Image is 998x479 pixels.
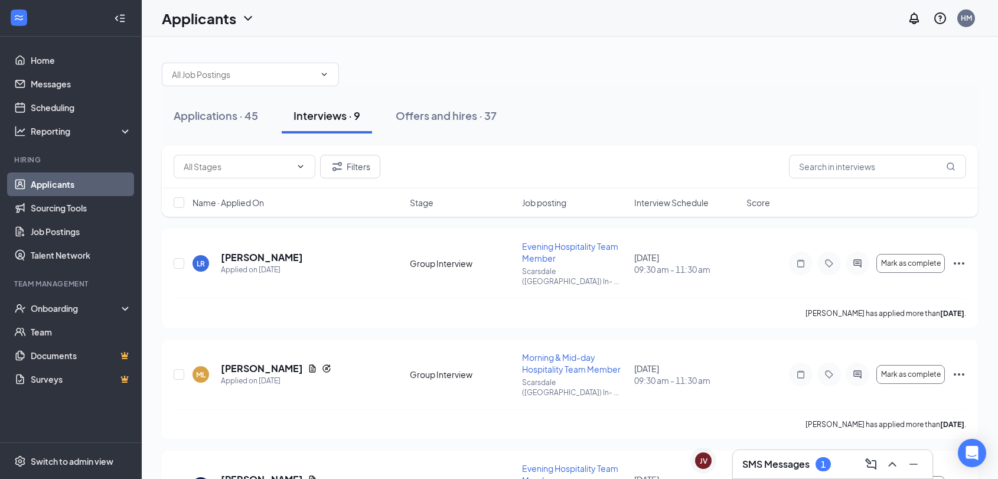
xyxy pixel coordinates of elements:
[319,70,329,79] svg: ChevronDown
[958,439,986,467] div: Open Intercom Messenger
[13,12,25,24] svg: WorkstreamLogo
[522,352,621,374] span: Morning & Mid-day Hospitality Team Member
[31,320,132,344] a: Team
[293,108,360,123] div: Interviews · 9
[410,197,433,208] span: Stage
[904,455,923,474] button: Minimize
[31,220,132,243] a: Job Postings
[742,458,810,471] h3: SMS Messages
[114,12,126,24] svg: Collapse
[876,254,945,273] button: Mark as complete
[221,362,303,375] h5: [PERSON_NAME]
[933,11,947,25] svg: QuestionInfo
[746,197,770,208] span: Score
[172,68,315,81] input: All Job Postings
[193,197,264,208] span: Name · Applied On
[31,344,132,367] a: DocumentsCrown
[522,197,566,208] span: Job posting
[822,370,836,379] svg: Tag
[700,456,707,466] div: JV
[522,266,627,286] p: Scarsdale ([GEOGRAPHIC_DATA]) In- ...
[634,263,739,275] span: 09:30 am - 11:30 am
[221,264,303,276] div: Applied on [DATE]
[320,155,380,178] button: Filter Filters
[862,455,880,474] button: ComposeMessage
[410,258,515,269] div: Group Interview
[822,259,836,268] svg: Tag
[940,309,964,318] b: [DATE]
[241,11,255,25] svg: ChevronDown
[805,419,966,429] p: [PERSON_NAME] has applied more than .
[31,196,132,220] a: Sourcing Tools
[906,457,921,471] svg: Minimize
[31,125,132,137] div: Reporting
[522,241,618,263] span: Evening Hospitality Team Member
[789,155,966,178] input: Search in interviews
[396,108,497,123] div: Offers and hires · 37
[946,162,955,171] svg: MagnifyingGlass
[952,367,966,382] svg: Ellipses
[881,370,941,379] span: Mark as complete
[883,455,902,474] button: ChevronUp
[952,256,966,271] svg: Ellipses
[184,160,291,173] input: All Stages
[221,375,331,387] div: Applied on [DATE]
[410,369,515,380] div: Group Interview
[876,365,945,384] button: Mark as complete
[805,308,966,318] p: [PERSON_NAME] has applied more than .
[864,457,878,471] svg: ComposeMessage
[31,455,113,467] div: Switch to admin view
[634,363,739,386] div: [DATE]
[14,155,129,165] div: Hiring
[14,279,129,289] div: Team Management
[885,457,899,471] svg: ChevronUp
[330,159,344,174] svg: Filter
[31,243,132,267] a: Talent Network
[174,108,258,123] div: Applications · 45
[31,72,132,96] a: Messages
[308,364,317,373] svg: Document
[221,251,303,264] h5: [PERSON_NAME]
[634,374,739,386] span: 09:30 am - 11:30 am
[322,364,331,373] svg: Reapply
[31,48,132,72] a: Home
[961,13,972,23] div: HM
[634,252,739,275] div: [DATE]
[296,162,305,171] svg: ChevronDown
[940,420,964,429] b: [DATE]
[31,302,122,314] div: Onboarding
[14,302,26,314] svg: UserCheck
[31,172,132,196] a: Applicants
[196,370,206,380] div: ML
[31,367,132,391] a: SurveysCrown
[634,197,709,208] span: Interview Schedule
[881,259,941,268] span: Mark as complete
[162,8,236,28] h1: Applicants
[31,96,132,119] a: Scheduling
[794,259,808,268] svg: Note
[522,377,627,397] p: Scarsdale ([GEOGRAPHIC_DATA]) In- ...
[850,259,865,268] svg: ActiveChat
[850,370,865,379] svg: ActiveChat
[14,125,26,137] svg: Analysis
[907,11,921,25] svg: Notifications
[197,259,205,269] div: LR
[14,455,26,467] svg: Settings
[821,460,826,470] div: 1
[794,370,808,379] svg: Note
